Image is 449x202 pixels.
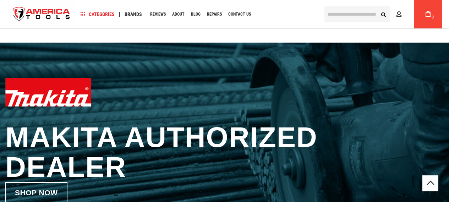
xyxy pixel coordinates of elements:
span: Brands [125,12,142,17]
a: Brands [121,10,145,19]
h1: Makita Authorized Dealer [5,122,444,182]
img: Makita logo [5,78,91,107]
span: Contact Us [228,12,251,16]
a: Repairs [204,10,225,19]
span: Categories [81,12,115,17]
a: Categories [77,10,118,19]
a: Blog [188,10,204,19]
a: Contact Us [225,10,254,19]
span: About [172,12,185,16]
span: Blog [191,12,201,16]
a: store logo [7,1,76,28]
img: America Tools [7,1,76,28]
a: About [169,10,188,19]
a: Reviews [147,10,169,19]
span: 0 [432,15,434,19]
button: Search [377,7,390,21]
span: Repairs [207,12,222,16]
span: Reviews [150,12,166,16]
